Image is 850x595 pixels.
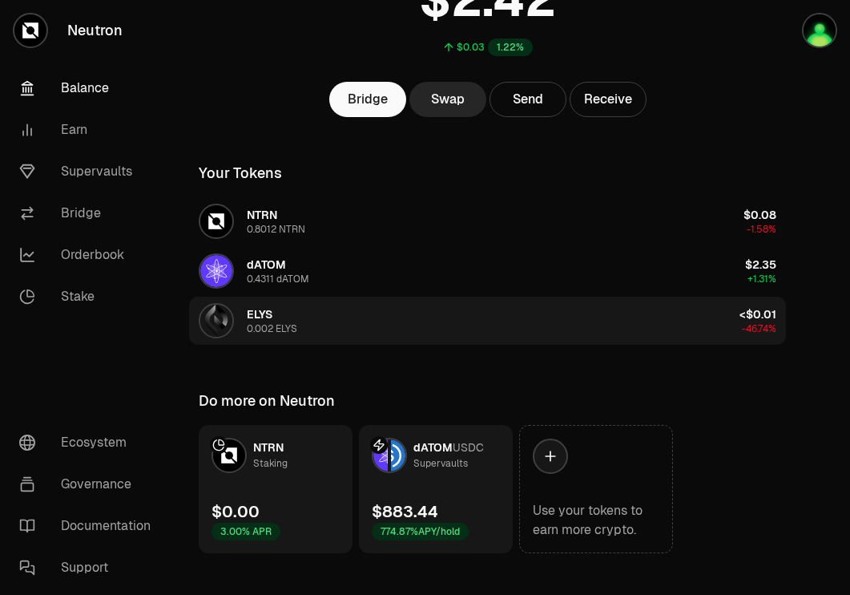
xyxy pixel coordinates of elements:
div: $0.00 [211,500,260,523]
a: Supervaults [6,151,173,192]
a: Bridge [329,82,406,117]
div: 0.4311 dATOM [247,273,309,285]
div: Do more on Neutron [199,390,335,412]
button: ELYS LogoELYS0.002 ELYS<$0.01-46.74% [189,297,786,345]
a: NTRN LogoNTRNStaking$0.003.00% APR [199,425,352,553]
a: Documentation [6,505,173,547]
a: Bridge [6,192,173,234]
div: $883.44 [372,500,438,523]
a: Earn [6,109,173,151]
a: dATOM LogoUSDC LogodATOMUSDCSupervaults$883.44774.87%APY/hold [359,425,513,553]
img: USDC Logo [391,439,405,472]
div: 0.002 ELYS [247,322,297,335]
div: Your Tokens [199,162,282,184]
div: 1.22% [488,38,533,56]
div: Supervaults [413,455,468,472]
div: 774.87% APY/hold [372,523,469,540]
div: $0.03 [457,41,485,54]
span: ELYS [247,307,272,322]
div: Staking [253,455,288,472]
button: Receive [570,82,647,117]
span: -1.58% [747,223,776,236]
span: +1.31% [747,273,776,285]
a: Stake [6,276,173,318]
button: Send [489,82,566,117]
a: Governance [6,463,173,505]
span: <$0.01 [739,307,776,322]
img: NTRN Logo [213,439,245,472]
a: Use your tokens to earn more crypto. [519,425,673,553]
span: NTRN [253,440,284,455]
button: NTRN LogoNTRN0.8012 NTRN$0.08-1.58% [189,197,786,245]
img: Atom Staking [804,14,836,47]
a: Support [6,547,173,589]
img: NTRN Logo [200,205,232,237]
span: -46.74% [742,322,776,335]
div: 3.00% APR [211,523,280,540]
img: dATOM Logo [373,439,388,472]
span: NTRN [247,208,277,222]
span: $0.08 [743,208,776,222]
button: dATOM LogodATOM0.4311 dATOM$2.35+1.31% [189,247,786,295]
a: Ecosystem [6,422,173,463]
span: USDC [453,440,484,455]
img: dATOM Logo [200,255,232,287]
span: dATOM [413,440,453,455]
span: $2.35 [745,257,776,272]
img: ELYS Logo [200,305,232,337]
a: Orderbook [6,234,173,276]
span: dATOM [247,257,286,272]
a: Balance [6,67,173,109]
div: 0.8012 NTRN [247,223,305,236]
a: Swap [409,82,486,117]
div: Use your tokens to earn more crypto. [533,501,659,540]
